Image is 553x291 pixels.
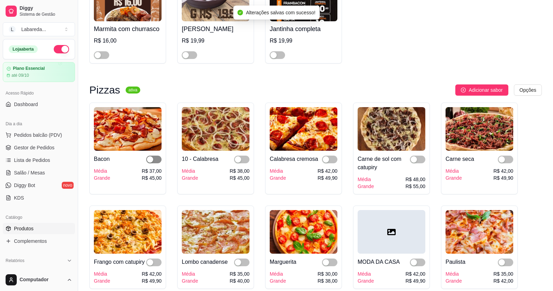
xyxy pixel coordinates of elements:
div: Média [446,167,462,174]
div: Dia a dia [3,118,75,129]
a: Diggy Botnovo [3,180,75,191]
span: Relatórios de vendas [14,268,60,275]
div: Grande [446,174,462,181]
div: Grande [182,277,198,284]
div: Frango com catupiry [94,258,145,266]
div: R$ 49,90 [317,174,337,181]
sup: ativa [126,87,140,94]
img: product-image [94,210,162,254]
span: check-circle [238,10,243,15]
div: R$ 42,00 [405,270,425,277]
span: Adicionar sabor [469,86,502,94]
div: R$ 42,00 [493,277,513,284]
h4: [PERSON_NAME] [182,24,249,34]
div: MODA DA CASA [358,258,400,266]
div: Grande [182,174,198,181]
div: Grande [270,277,286,284]
div: Média [94,270,110,277]
div: Labareda ... [21,26,46,33]
div: R$ 38,00 [230,167,249,174]
div: R$ 42,00 [317,167,337,174]
a: KDS [3,192,75,203]
a: Gestor de Pedidos [3,142,75,153]
div: Paulista [446,258,465,266]
div: Acesso Rápido [3,88,75,99]
div: R$ 35,00 [493,270,513,277]
div: Média [94,167,110,174]
div: Grande [446,277,462,284]
img: product-image [270,107,337,151]
div: Catálogo [3,212,75,223]
div: R$ 40,00 [230,277,249,284]
span: Complementos [14,238,47,245]
article: até 09/10 [12,73,29,78]
span: Diggy [20,5,72,12]
div: Calabresa cremosa [270,155,318,163]
a: Lista de Pedidos [3,155,75,166]
div: Média [270,167,286,174]
span: Lista de Pedidos [14,157,50,164]
span: plus-circle [461,88,466,92]
div: Média [446,270,462,277]
div: R$ 45,00 [230,174,249,181]
div: Grande [94,174,110,181]
span: L [9,26,16,33]
span: Salão / Mesas [14,169,45,176]
button: Pedidos balcão (PDV) [3,129,75,141]
div: Marguerita [270,258,296,266]
div: R$ 42,00 [493,167,513,174]
img: product-image [94,107,162,151]
div: Carne seca [446,155,474,163]
span: KDS [14,194,24,201]
div: R$ 19,99 [182,37,249,45]
a: Complementos [3,236,75,247]
div: R$ 45,00 [142,174,162,181]
div: Grande [358,277,374,284]
div: R$ 16,00 [94,37,162,45]
div: Média [182,270,198,277]
div: R$ 37,00 [142,167,162,174]
div: Carne de sol com catupiry [358,155,410,172]
div: R$ 55,00 [405,183,425,190]
a: Relatórios de vendas [3,266,75,277]
h3: Pizzas [89,86,120,94]
div: R$ 49,90 [405,277,425,284]
span: Gestor de Pedidos [14,144,54,151]
div: R$ 48,00 [405,176,425,183]
div: Loja aberta [9,45,38,53]
div: R$ 19,99 [270,37,337,45]
h4: Jantinha completa [270,24,337,34]
img: product-image [446,107,513,151]
div: Grande [94,277,110,284]
img: product-image [446,210,513,254]
div: R$ 35,00 [230,270,249,277]
span: Pedidos balcão (PDV) [14,132,62,139]
span: Diggy Bot [14,182,35,189]
div: R$ 38,00 [317,277,337,284]
article: Plano Essencial [13,66,45,71]
div: Média [358,176,374,183]
a: Plano Essencialaté 09/10 [3,62,75,82]
img: product-image [358,107,425,151]
div: Média [270,270,286,277]
a: Produtos [3,223,75,234]
div: Lombo canadense [182,258,228,266]
span: Alterações salvas com sucesso! [246,10,315,15]
button: Alterar Status [54,45,69,53]
button: Adicionar sabor [455,84,508,96]
span: Sistema de Gestão [20,12,72,17]
h4: Marmita com churrasco [94,24,162,34]
span: Dashboard [14,101,38,108]
div: Grande [358,183,374,190]
button: Computador [3,271,75,288]
img: product-image [182,107,249,151]
div: R$ 30,00 [317,270,337,277]
a: Salão / Mesas [3,167,75,178]
div: Média [182,167,198,174]
span: Relatórios [6,258,24,263]
span: Opções [520,86,536,94]
div: Bacon [94,155,110,163]
span: Produtos [14,225,33,232]
div: 10 - Calabresa [182,155,218,163]
div: Média [358,270,374,277]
